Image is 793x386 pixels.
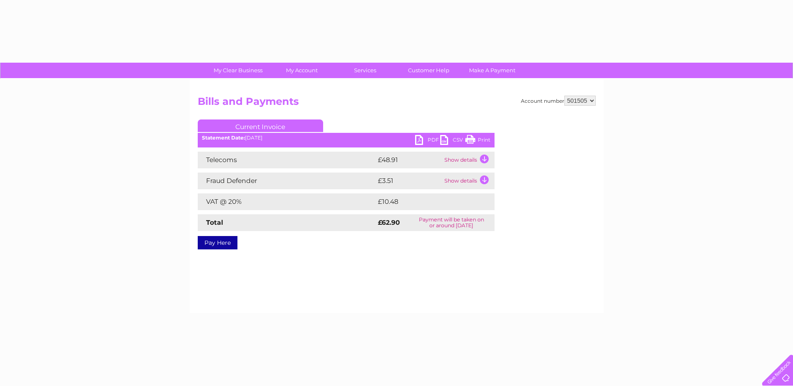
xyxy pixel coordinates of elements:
div: [DATE] [198,135,495,141]
a: Make A Payment [458,63,527,78]
h2: Bills and Payments [198,96,596,112]
td: £48.91 [376,152,442,168]
a: Customer Help [394,63,463,78]
a: Pay Here [198,236,237,249]
a: My Clear Business [204,63,273,78]
a: My Account [267,63,336,78]
td: Fraud Defender [198,173,376,189]
strong: Total [206,218,223,226]
td: £10.48 [376,193,477,210]
div: Account number [521,96,596,106]
td: Telecoms [198,152,376,168]
td: Payment will be taken on or around [DATE] [408,214,495,231]
td: Show details [442,152,495,168]
strong: £62.90 [378,218,400,226]
a: Services [331,63,400,78]
b: Statement Date: [202,135,245,141]
td: £3.51 [376,173,442,189]
a: Current Invoice [198,119,323,132]
td: VAT @ 20% [198,193,376,210]
td: Show details [442,173,495,189]
a: PDF [415,135,440,147]
a: CSV [440,135,465,147]
a: Print [465,135,490,147]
